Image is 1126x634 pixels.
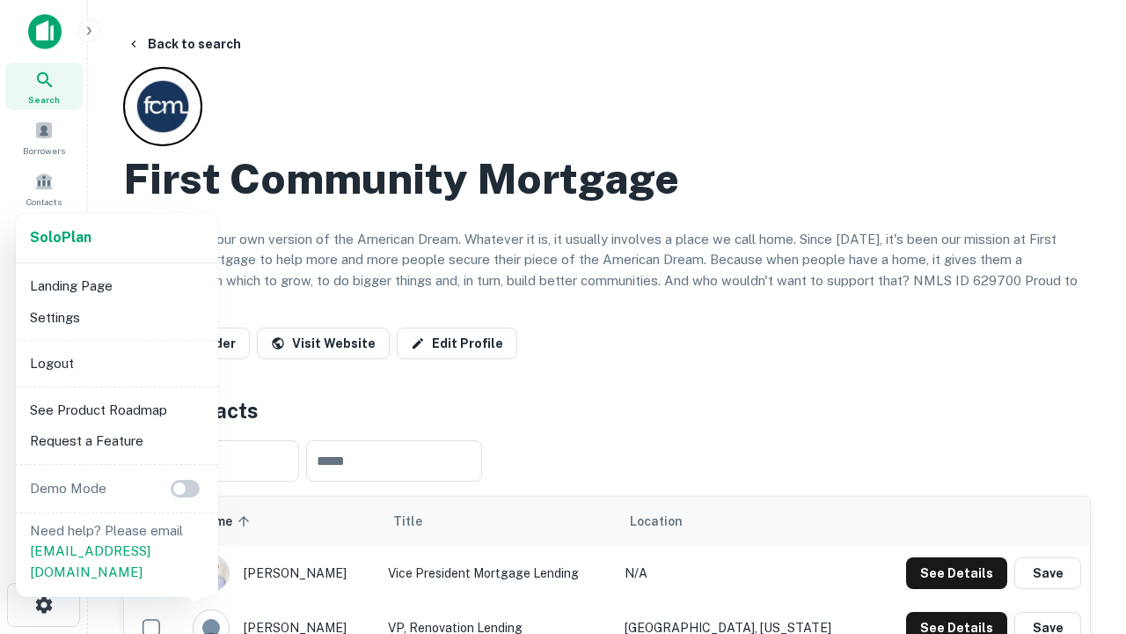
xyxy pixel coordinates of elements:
li: Logout [23,348,211,380]
a: [EMAIL_ADDRESS][DOMAIN_NAME] [30,543,150,579]
strong: Solo Plan [30,229,91,246]
li: Landing Page [23,270,211,302]
li: Request a Feature [23,425,211,457]
p: Need help? Please email [30,520,204,583]
p: Demo Mode [23,478,113,499]
iframe: Chat Widget [1038,493,1126,578]
li: Settings [23,302,211,334]
li: See Product Roadmap [23,394,211,426]
a: SoloPlan [30,227,91,248]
